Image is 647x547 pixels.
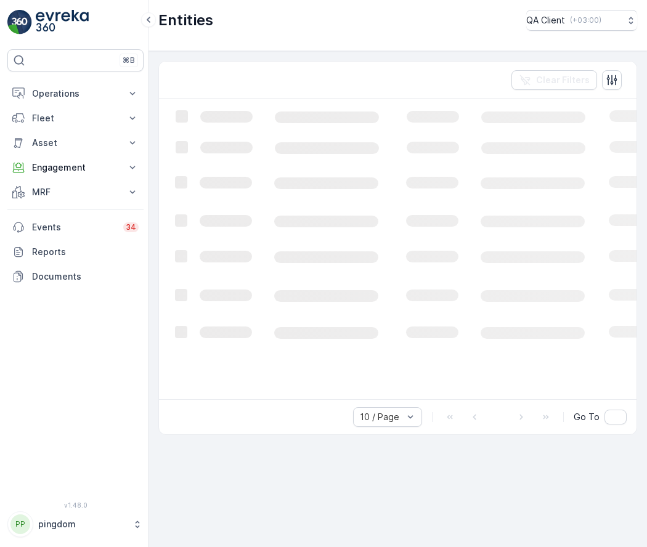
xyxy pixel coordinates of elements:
button: Clear Filters [511,70,597,90]
p: Clear Filters [536,74,590,86]
button: MRF [7,180,144,205]
p: Reports [32,246,139,258]
button: Engagement [7,155,144,180]
p: ( +03:00 ) [570,15,601,25]
a: Documents [7,264,144,289]
p: Documents [32,270,139,283]
span: v 1.48.0 [7,501,144,509]
p: Events [32,221,116,233]
button: Asset [7,131,144,155]
button: Operations [7,81,144,106]
p: Operations [32,87,119,100]
p: Engagement [32,161,119,174]
p: QA Client [526,14,565,26]
button: Fleet [7,106,144,131]
p: Asset [32,137,119,149]
a: Events34 [7,215,144,240]
p: Entities [158,10,213,30]
span: Go To [574,411,600,423]
button: PPpingdom [7,511,144,537]
p: pingdom [38,518,126,530]
p: ⌘B [123,55,135,65]
img: logo_light-DOdMpM7g.png [36,10,89,34]
a: Reports [7,240,144,264]
p: Fleet [32,112,119,124]
button: QA Client(+03:00) [526,10,637,31]
p: 34 [126,222,136,232]
img: logo [7,10,32,34]
p: MRF [32,186,119,198]
div: PP [10,514,30,534]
